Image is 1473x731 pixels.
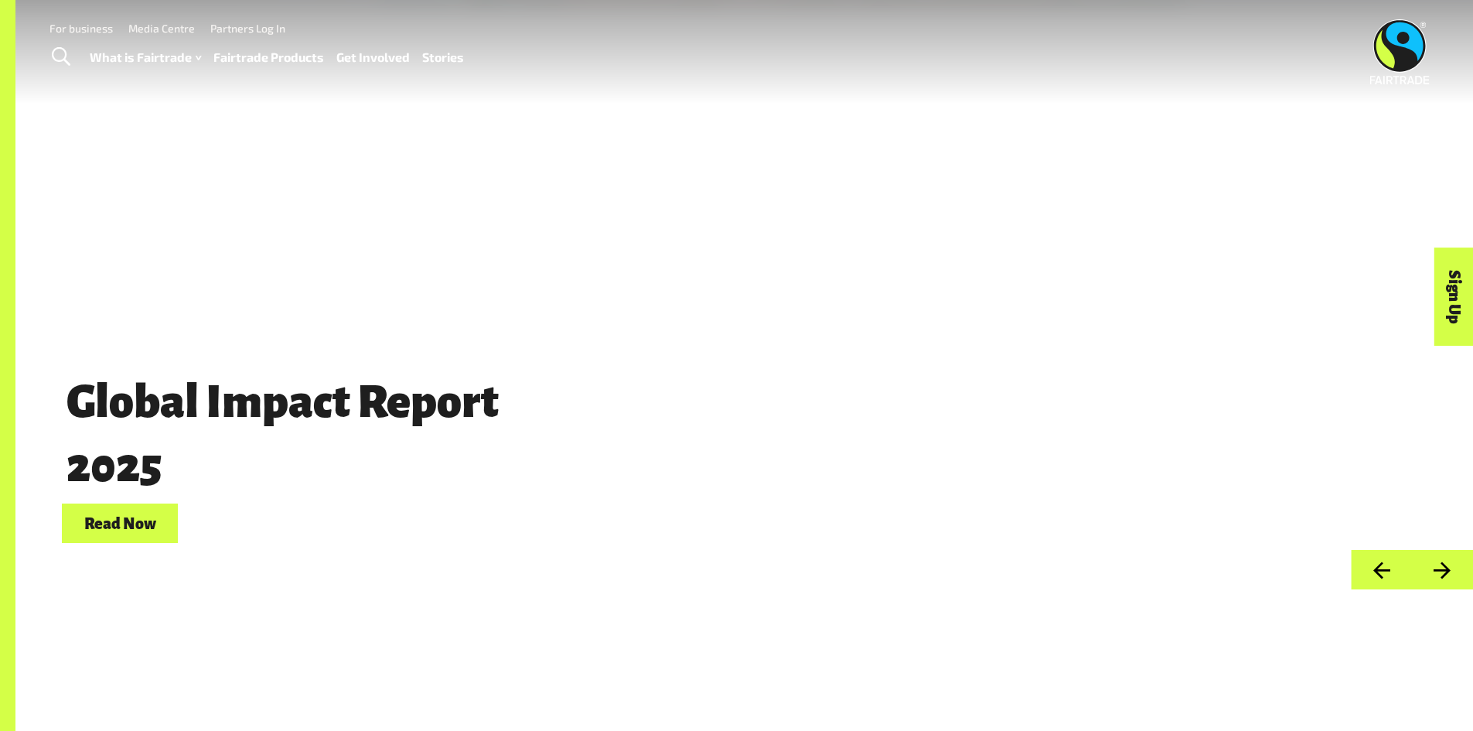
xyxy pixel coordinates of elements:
[42,38,80,77] a: Toggle Search
[422,46,464,69] a: Stories
[90,46,201,69] a: What is Fairtrade
[62,504,178,543] a: Read Now
[1412,550,1473,589] button: Next
[210,22,285,35] a: Partners Log In
[1351,550,1412,589] button: Previous
[336,46,410,69] a: Get Involved
[128,22,195,35] a: Media Centre
[1370,19,1430,84] img: Fairtrade Australia New Zealand logo
[62,377,504,491] span: Global Impact Report 2025
[49,22,113,35] a: For business
[213,46,324,69] a: Fairtrade Products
